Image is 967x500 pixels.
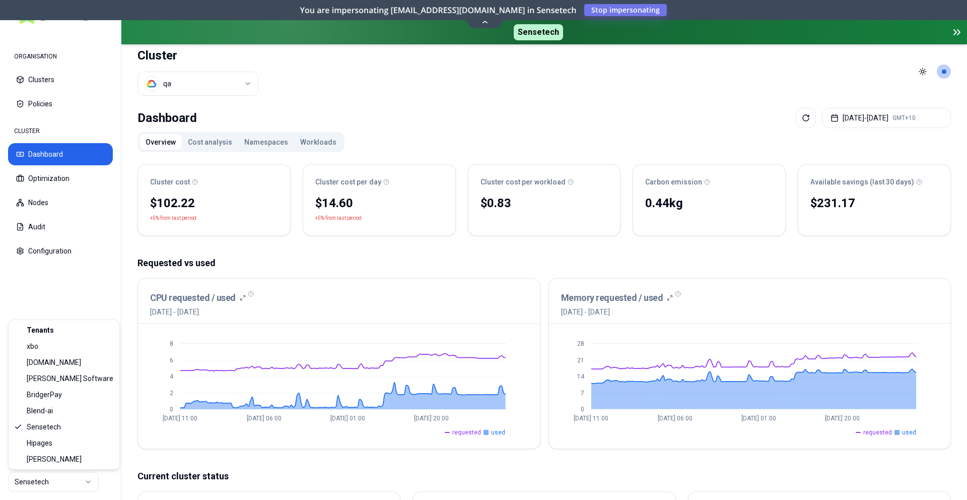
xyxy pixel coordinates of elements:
span: Hipages [27,438,52,448]
div: Tenants [11,322,117,338]
span: BridgerPay [27,390,62,400]
span: [PERSON_NAME] [27,454,82,464]
span: xbo [27,341,38,351]
span: [DOMAIN_NAME] [27,357,81,367]
span: Sensetech [27,422,61,432]
span: Blend-ai [27,406,53,416]
span: [PERSON_NAME] Software [27,373,113,384]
